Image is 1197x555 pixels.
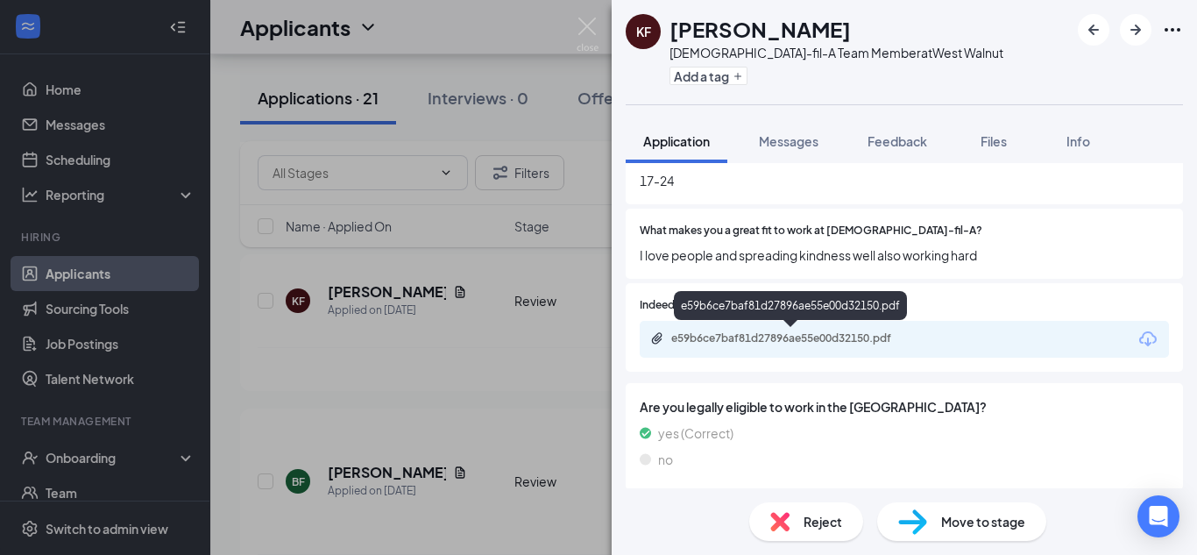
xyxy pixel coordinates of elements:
[1137,495,1179,537] div: Open Intercom Messenger
[643,133,710,149] span: Application
[733,71,743,82] svg: Plus
[640,245,1169,265] span: I love people and spreading kindness well also working hard
[671,331,917,345] div: e59b6ce7baf81d27896ae55e00d32150.pdf
[941,512,1025,531] span: Move to stage
[658,423,733,443] span: yes (Correct)
[759,133,818,149] span: Messages
[1137,329,1158,350] svg: Download
[669,44,1003,61] div: [DEMOGRAPHIC_DATA]-fil-A Team Member at West Walnut
[669,14,851,44] h1: [PERSON_NAME]
[1125,19,1146,40] svg: ArrowRight
[650,331,934,348] a: Paperclipe59b6ce7baf81d27896ae55e00d32150.pdf
[1083,19,1104,40] svg: ArrowLeftNew
[658,450,673,469] span: no
[636,23,651,40] div: KF
[1162,19,1183,40] svg: Ellipses
[868,133,927,149] span: Feedback
[640,223,982,239] span: What makes you a great fit to work at [DEMOGRAPHIC_DATA]-fil-A?
[1066,133,1090,149] span: Info
[674,291,907,320] div: e59b6ce7baf81d27896ae55e00d32150.pdf
[981,133,1007,149] span: Files
[669,67,747,85] button: PlusAdd a tag
[1120,14,1151,46] button: ArrowRight
[1078,14,1109,46] button: ArrowLeftNew
[650,331,664,345] svg: Paperclip
[640,397,1169,416] span: Are you legally eligible to work in the [GEOGRAPHIC_DATA]?
[640,171,1169,190] span: 17-24
[640,297,717,314] span: Indeed Resume
[804,512,842,531] span: Reject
